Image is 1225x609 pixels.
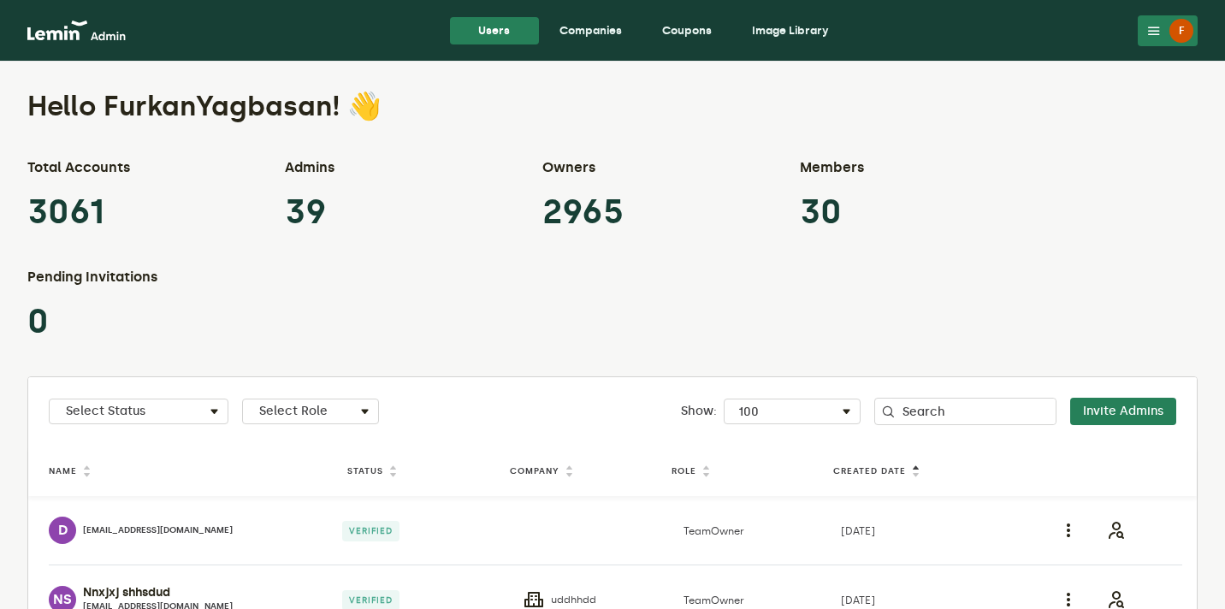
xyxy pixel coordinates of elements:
[672,464,696,478] label: Role
[506,459,668,482] th: Company: activate to sort column ascending
[668,459,830,482] th: Role: activate to sort column ascending
[684,594,744,606] span: TeamOwner
[684,525,744,537] span: TeamOwner
[542,192,690,233] p: 2965
[27,192,175,233] p: 3061
[49,464,77,478] label: Name
[551,593,596,606] span: uddhhdd
[874,398,1056,425] input: Search
[27,301,175,342] p: 0
[344,459,506,482] th: Status: activate to sort column ascending
[800,192,948,233] p: 30
[841,525,875,537] span: [DATE]
[841,594,875,606] span: [DATE]
[681,405,717,418] span: Show:
[27,157,175,178] h3: Total Accounts
[800,157,948,178] h3: Members
[738,405,759,419] span: 100
[27,267,175,287] h3: Pending Invitations
[49,459,344,482] th: Name: activate to sort column ascending
[257,405,328,423] div: Select Role
[342,521,399,541] span: Verified
[738,17,843,44] a: Image Library
[285,192,433,233] p: 39
[1138,15,1198,46] button: F
[833,464,906,478] label: Created Date
[83,586,233,600] h4: Nnxjxj shhsdud
[450,17,539,44] a: Users
[83,523,233,537] label: [EMAIL_ADDRESS][DOMAIN_NAME]
[642,17,731,44] a: Coupons
[546,17,636,44] a: Companies
[49,517,76,544] div: D
[27,89,382,123] h1: Hello FurkanYagbasan! 👋
[285,157,433,178] h3: Admins
[510,464,559,478] label: Company
[347,464,383,478] label: Status
[63,405,145,423] div: Select Status
[1070,398,1176,425] button: Invite Admins
[27,21,127,41] img: logo
[1169,19,1193,43] div: F
[830,459,991,482] th: Created Date: activate to sort column ascending
[542,157,690,178] h3: Owners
